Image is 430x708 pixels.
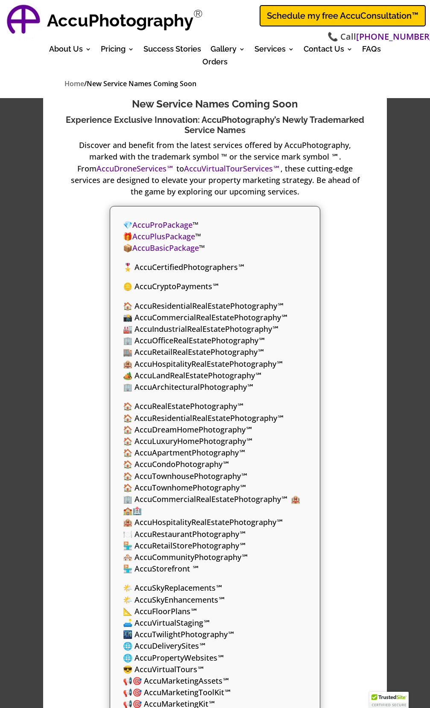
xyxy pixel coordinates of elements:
[362,46,381,55] a: FAQs
[64,79,84,89] a: Home
[202,59,228,68] a: Orders
[132,220,193,230] a: AccuProPackage
[132,231,195,241] a: AccuPlusPackage
[97,163,174,174] a: AccuDroneServices℠
[123,300,307,401] p: 🏠 AccuResidentialRealEstatePhotography℠ 📸 AccuCommercialRealEstatePhotography℠ 🏭 AccuIndustrialRe...
[66,139,365,197] p: Discover and benefit from the latest services offered by AccuPhotography, marked with the tradema...
[84,79,87,88] span: /
[66,115,365,139] h2: Experience Exclusive Innovation: AccuPhotography’s Newly Trademarked Service Names
[123,219,307,262] p: 💎 ™ 🎁 ™ 📦 ™
[87,79,196,88] span: New Service Names Coming Soon
[101,46,134,55] a: Pricing
[143,46,201,55] a: Success Stories
[132,98,298,110] span: New Service Names Coming Soon
[4,2,43,41] img: AccuPhotography
[123,261,307,281] p: 🎖️ AccuCertifiedPhotographers℠
[64,78,366,90] nav: breadcrumbs
[49,46,91,55] a: About Us
[123,400,307,582] p: 🏠 AccuRealEstatePhotography℠ 🏠 AccuResidentialRealEstatePhotography℠ 🏠 AccuDreamHomePhotography℠ ...
[184,163,281,174] a: AccuVirtualTourServices℠
[132,243,199,253] a: AccuBasicPackage
[254,46,294,55] a: Services
[4,2,43,41] a: AccuPhotography Logo - Professional Real Estate Photography and Media Services in Dallas, Texas
[260,5,426,26] a: Schedule my free AccuConsultation™
[47,10,193,30] strong: AccuPhotography
[304,46,353,55] a: Contact Us
[369,692,409,708] div: TrustedSite Certified
[211,46,245,55] a: Gallery
[193,7,203,20] sup: Registered Trademark
[123,281,307,300] p: 🪙 AccuCryptoPayments℠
